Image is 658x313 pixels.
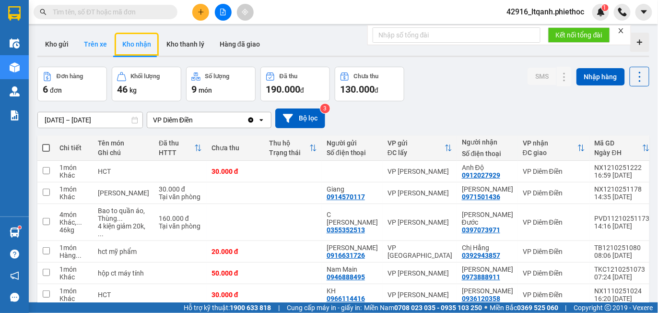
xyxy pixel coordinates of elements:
div: 160.000 đ [159,215,202,222]
img: solution-icon [10,110,20,120]
div: Đỗ Thế Ca [462,287,513,295]
div: 1 món [59,185,88,193]
span: đ [375,86,378,94]
span: đ [300,86,304,94]
button: SMS [528,68,556,85]
span: Kết nối tổng đài [556,30,602,40]
button: Kết nối tổng đài [548,27,610,43]
div: Anh Trung [327,244,378,252]
img: warehouse-icon [10,86,20,96]
div: hct mỹ phẩm [98,248,149,255]
div: anh Nghĩa [462,185,513,193]
div: 0397073971 [462,226,500,234]
div: Số điện thoại [327,149,378,156]
div: VP Diêm Điền [523,218,585,226]
div: Đã thu [159,139,194,147]
strong: 1900 633 818 [230,304,271,312]
div: TKC1210251073 [595,265,650,273]
button: Đơn hàng6đơn [37,67,107,101]
span: Miền Bắc [490,302,558,313]
div: 0912027929 [462,171,500,179]
button: Hàng đã giao [212,33,268,56]
div: 1 món [59,244,88,252]
button: Số lượng9món [186,67,256,101]
div: Người nhận [462,138,513,146]
th: Toggle SortBy [154,135,207,161]
sup: 3 [320,104,330,113]
div: Chị Hằng [462,244,513,252]
button: plus [192,4,209,21]
div: VP [PERSON_NAME] [388,218,452,226]
div: 1 món [59,287,88,295]
div: HTTT [159,149,194,156]
img: warehouse-icon [10,228,20,238]
button: Trên xe [76,33,115,56]
div: 30.000 đ [159,185,202,193]
strong: 0708 023 035 - 0935 103 250 [394,304,482,312]
div: NX1210251222 [595,164,650,171]
div: 16:20 [DATE] [595,295,650,302]
div: Khối lượng [131,73,160,80]
button: file-add [215,4,232,21]
div: Trạng thái [269,149,309,156]
div: Hàng thông thường [59,252,88,259]
span: ... [76,218,82,226]
input: Select a date range. [38,112,142,128]
div: Tại văn phòng [159,222,202,230]
span: đơn [50,86,62,94]
div: 1 món [59,164,88,171]
div: Bao to quần áo, Thùng quần áo, Túi quần áo, Valy quần áo [98,207,149,222]
div: Hải Anh [462,265,513,273]
th: Toggle SortBy [383,135,457,161]
div: 46 kg [59,226,88,234]
div: VP [PERSON_NAME] [388,269,452,277]
span: message [10,293,19,302]
div: Khác [59,171,88,179]
div: 30.000 đ [211,291,259,299]
button: Khối lượng46kg [112,67,181,101]
div: TB1210251080 [595,244,650,252]
div: Chưa thu [354,73,379,80]
span: ⚪️ [484,306,487,310]
sup: 1 [602,4,609,11]
div: Ngày ĐH [595,149,642,156]
div: 0971501436 [462,193,500,201]
div: 0973888911 [462,273,500,281]
div: HCT [98,168,149,175]
svg: Clear value [247,116,255,124]
span: Hỗ trợ kỹ thuật: [184,302,271,313]
div: 0966114416 [327,295,365,302]
div: VP Diêm Điền [523,168,585,175]
div: NX1210251178 [595,185,650,193]
button: Nhập hàng [576,68,625,85]
div: NX1110251024 [595,287,650,295]
div: VP [PERSON_NAME] [388,291,452,299]
div: VP [GEOGRAPHIC_DATA] [388,244,452,259]
div: Khác [59,193,88,201]
span: 130.000 [340,84,375,95]
div: ĐC giao [523,149,577,156]
div: VP Diêm Điền [523,269,585,277]
div: VP Diêm Điền [523,248,585,255]
div: Khác, Khác, Khác, Khác [59,218,88,226]
div: 20.000 đ [211,248,259,255]
span: kg [129,86,137,94]
div: VP Diêm Điền [153,115,193,125]
span: caret-down [640,8,648,16]
span: Cung cấp máy in - giấy in: [287,302,362,313]
div: Giang [327,185,378,193]
button: Đã thu190.000đ [260,67,330,101]
div: HCT [98,291,149,299]
div: C Kim Ngân [327,211,378,226]
div: 1 món [59,265,88,273]
div: 14:16 [DATE] [595,222,650,230]
input: Selected VP Diêm Điền. [194,115,195,125]
img: phone-icon [618,8,627,16]
div: KH [327,287,378,295]
span: question-circle [10,250,19,259]
span: copyright [605,304,611,311]
div: 4 món [59,211,88,218]
span: plus [198,9,204,15]
span: close [618,27,624,34]
div: VP gửi [388,139,445,147]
